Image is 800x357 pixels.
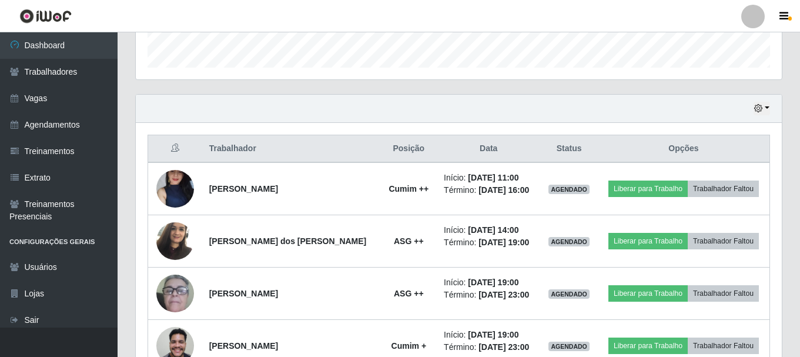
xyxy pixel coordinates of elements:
[444,329,533,341] li: Início:
[444,276,533,289] li: Início:
[209,184,278,193] strong: [PERSON_NAME]
[608,233,688,249] button: Liberar para Trabalho
[468,173,518,182] time: [DATE] 11:00
[19,9,72,24] img: CoreUI Logo
[608,285,688,302] button: Liberar para Trabalho
[468,278,518,287] time: [DATE] 19:00
[548,185,590,194] span: AGENDADO
[444,224,533,236] li: Início:
[394,236,424,246] strong: ASG ++
[478,342,529,352] time: [DATE] 23:00
[391,341,427,351] strong: Cumim +
[209,236,367,246] strong: [PERSON_NAME] dos [PERSON_NAME]
[598,135,770,163] th: Opções
[540,135,598,163] th: Status
[478,290,529,299] time: [DATE] 23:00
[202,135,381,163] th: Trabalhador
[608,338,688,354] button: Liberar para Trabalho
[381,135,437,163] th: Posição
[688,181,759,197] button: Trabalhador Faltou
[444,184,533,196] li: Término:
[394,289,424,298] strong: ASG ++
[389,184,429,193] strong: Cumim ++
[444,172,533,184] li: Início:
[478,185,529,195] time: [DATE] 16:00
[548,289,590,299] span: AGENDADO
[437,135,540,163] th: Data
[688,233,759,249] button: Trabalhador Faltou
[478,238,529,247] time: [DATE] 19:00
[156,216,194,266] img: 1748573558798.jpeg
[444,341,533,353] li: Término:
[468,225,518,235] time: [DATE] 14:00
[548,342,590,351] span: AGENDADO
[444,236,533,249] li: Término:
[468,330,518,339] time: [DATE] 19:00
[548,237,590,246] span: AGENDADO
[156,147,194,231] img: 1713319279293.jpeg
[209,341,278,351] strong: [PERSON_NAME]
[608,181,688,197] button: Liberar para Trabalho
[444,289,533,301] li: Término:
[209,289,278,298] strong: [PERSON_NAME]
[688,285,759,302] button: Trabalhador Faltou
[688,338,759,354] button: Trabalhador Faltou
[156,255,194,332] img: 1705182808004.jpeg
